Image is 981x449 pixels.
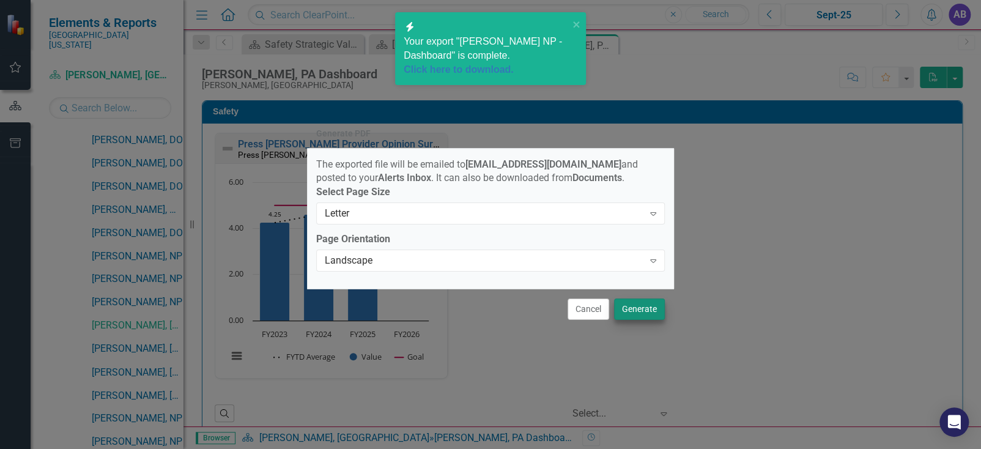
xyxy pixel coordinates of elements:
div: Generate PDF [316,129,371,138]
a: Click here to download. [404,64,514,75]
button: close [572,17,581,31]
span: The exported file will be emailed to and posted to your . It can also be downloaded from . [316,158,638,184]
span: Your export "[PERSON_NAME] NP - Dashboard" is complete. [404,36,569,77]
div: Landscape [325,254,643,268]
label: Select Page Size [316,185,665,199]
strong: Documents [572,172,622,184]
button: Generate [614,299,665,320]
label: Page Orientation [316,232,665,247]
button: Cancel [568,299,609,320]
div: Letter [325,207,643,221]
div: Open Intercom Messenger [939,407,969,437]
strong: [EMAIL_ADDRESS][DOMAIN_NAME] [465,158,621,170]
strong: Alerts Inbox [378,172,431,184]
